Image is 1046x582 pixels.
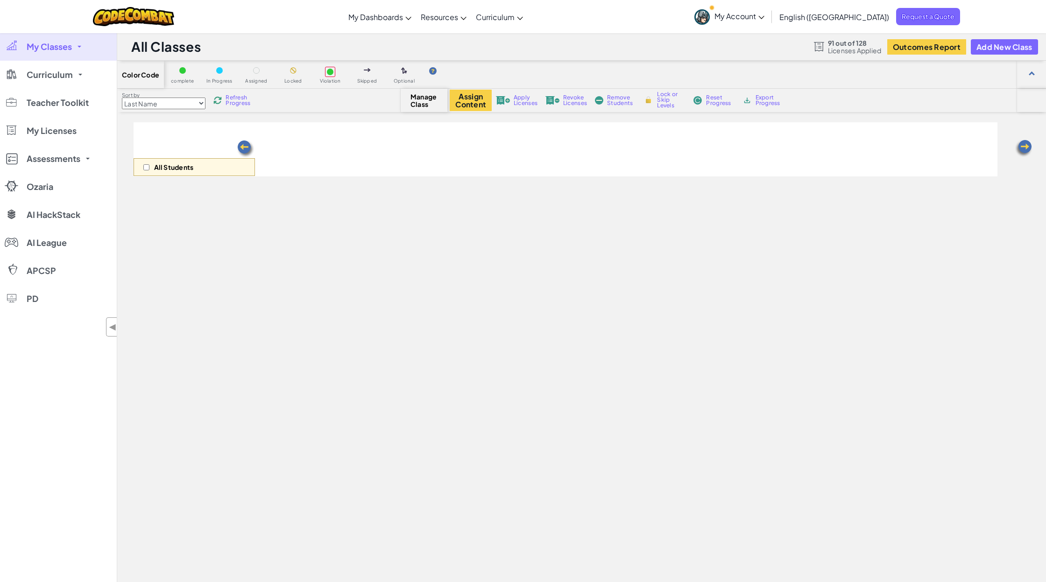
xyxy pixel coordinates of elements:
img: IconHint.svg [429,67,437,75]
img: Arrow_Left.png [236,140,255,158]
span: My Dashboards [348,12,403,22]
span: My Licenses [27,126,77,135]
span: Optional [394,78,415,84]
a: Resources [416,4,471,29]
span: Skipped [357,78,377,84]
h1: All Classes [131,38,201,56]
span: Assigned [245,78,267,84]
span: Ozaria [27,182,53,191]
span: Curriculum [27,70,73,79]
span: My Account [714,11,764,21]
label: Sort by [122,91,205,99]
span: Export Progress [756,95,784,106]
span: Refresh Progress [226,95,254,106]
span: Revoke Licenses [563,95,587,106]
img: IconSkippedLevel.svg [364,68,371,72]
img: IconLock.svg [643,96,653,104]
img: IconRemoveStudents.svg [595,96,603,105]
a: Request a Quote [896,8,960,25]
button: Assign Content [450,90,492,111]
button: Outcomes Report [887,39,966,55]
span: In Progress [206,78,233,84]
span: Assessments [27,154,80,163]
span: complete [171,78,194,84]
span: AI League [27,238,67,247]
button: Add New Class [971,39,1038,55]
span: Lock or Skip Levels [657,91,685,108]
span: Manage Class [410,93,438,108]
img: IconLicenseRevoke.svg [545,96,559,105]
img: IconArchive.svg [742,96,751,105]
img: CodeCombat logo [93,7,175,26]
img: avatar [694,9,710,25]
a: My Account [690,2,769,31]
span: My Classes [27,42,72,51]
span: English ([GEOGRAPHIC_DATA]) [779,12,889,22]
p: All Students [154,163,194,171]
img: IconOptionalLevel.svg [401,67,407,75]
span: Resources [421,12,458,22]
span: 91 out of 128 [828,39,882,47]
span: Remove Students [607,95,635,106]
span: Curriculum [476,12,515,22]
a: Curriculum [471,4,528,29]
span: Licenses Applied [828,47,882,54]
img: IconLicenseApply.svg [496,96,510,105]
span: Locked [284,78,302,84]
span: Reset Progress [706,95,734,106]
span: Violation [320,78,341,84]
img: Arrow_Left.png [1014,139,1033,158]
span: Teacher Toolkit [27,98,89,107]
img: IconReset.svg [693,96,702,105]
a: English ([GEOGRAPHIC_DATA]) [775,4,894,29]
img: IconReload.svg [213,96,222,105]
a: My Dashboards [344,4,416,29]
span: AI HackStack [27,210,80,219]
span: ◀ [109,320,117,334]
span: Color Code [122,71,159,78]
span: Apply Licenses [514,95,537,106]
